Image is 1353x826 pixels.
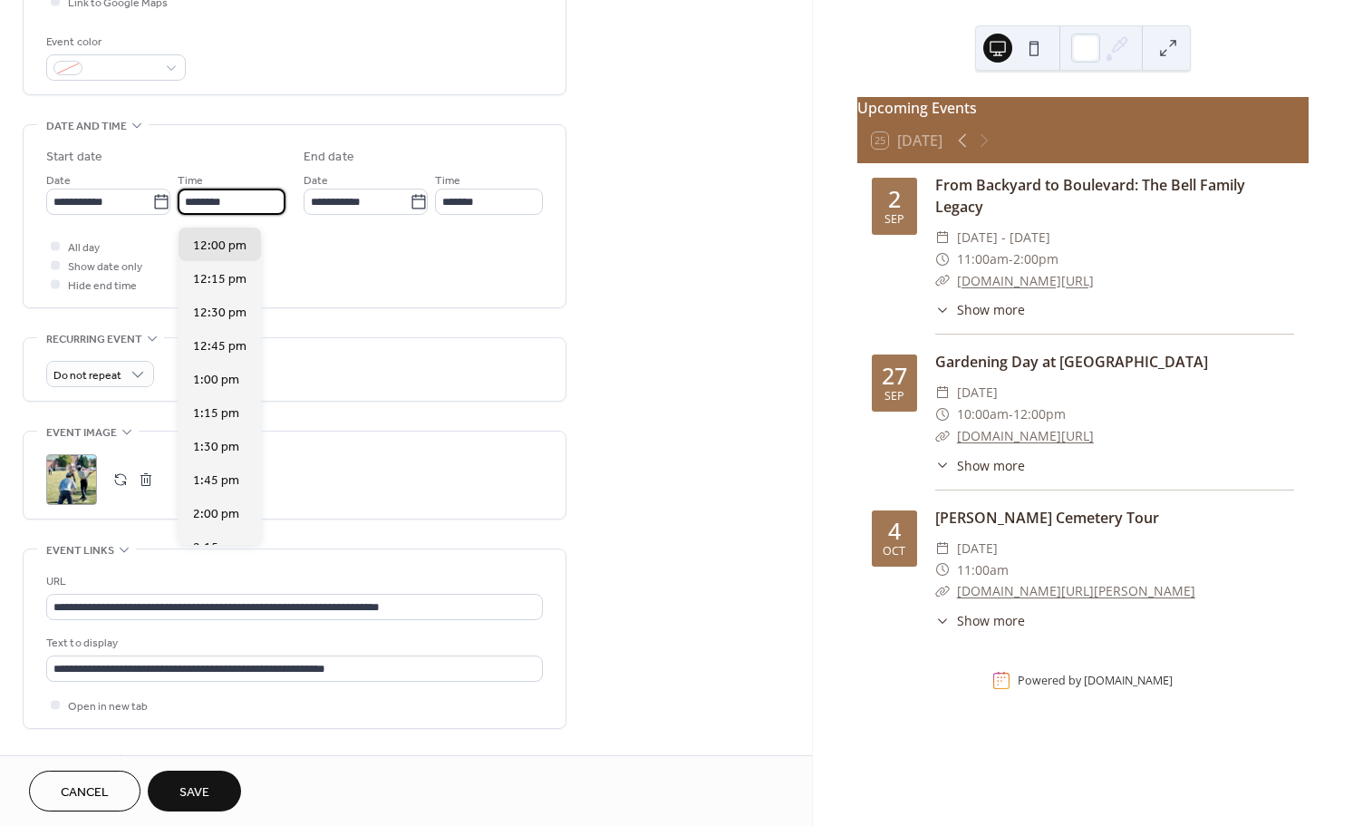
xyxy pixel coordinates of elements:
[304,171,328,190] span: Date
[46,634,539,653] div: Text to display
[935,300,950,319] div: ​
[46,423,117,442] span: Event image
[68,697,148,716] span: Open in new tab
[46,148,102,167] div: Start date
[935,456,950,475] div: ​
[935,538,950,559] div: ​
[857,97,1309,119] div: Upcoming Events
[935,248,950,270] div: ​
[957,582,1195,599] a: [DOMAIN_NAME][URL][PERSON_NAME]
[957,272,1094,289] a: [DOMAIN_NAME][URL]
[304,148,354,167] div: End date
[957,456,1025,475] span: Show more
[935,508,1159,528] a: [PERSON_NAME] Cemetery Tour
[193,471,239,490] span: 1:45 pm
[935,580,950,602] div: ​
[193,403,239,423] span: 1:15 pm
[935,611,950,630] div: ​
[935,425,950,447] div: ​
[179,783,209,802] span: Save
[935,300,1025,319] button: ​Show more
[957,248,1009,270] span: 11:00am
[1009,403,1013,425] span: -
[935,227,950,248] div: ​
[888,520,901,542] div: 4
[957,300,1025,319] span: Show more
[46,117,127,136] span: Date and time
[46,171,71,190] span: Date
[957,611,1025,630] span: Show more
[61,783,109,802] span: Cancel
[935,382,950,403] div: ​
[193,538,239,557] span: 2:15 pm
[193,303,246,322] span: 12:30 pm
[148,771,241,811] button: Save
[935,403,950,425] div: ​
[882,364,907,387] div: 27
[46,454,97,505] div: ;
[1013,248,1058,270] span: 2:00pm
[46,33,182,52] div: Event color
[1013,403,1066,425] span: 12:00pm
[68,277,137,296] span: Hide end time
[193,336,246,355] span: 12:45 pm
[46,541,114,560] span: Event links
[1009,248,1013,270] span: -
[68,238,100,258] span: All day
[935,175,1245,217] a: From Backyard to Boulevard: The Bell Family Legacy
[193,236,246,255] span: 12:00 pm
[1018,673,1173,688] div: Powered by
[46,751,112,770] span: Categories
[193,504,239,523] span: 2:00 pm
[957,227,1050,248] span: [DATE] - [DATE]
[68,258,142,277] span: Show date only
[957,382,998,403] span: [DATE]
[46,330,142,349] span: Recurring event
[29,771,140,811] button: Cancel
[957,427,1094,444] a: [DOMAIN_NAME][URL]
[935,559,950,581] div: ​
[957,403,1009,425] span: 10:00am
[935,270,950,292] div: ​
[1084,673,1173,688] a: [DOMAIN_NAME]
[46,572,539,591] div: URL
[883,546,905,558] div: Oct
[53,365,121,386] span: Do not repeat
[435,171,460,190] span: Time
[193,370,239,389] span: 1:00 pm
[193,437,239,456] span: 1:30 pm
[935,611,1025,630] button: ​Show more
[888,188,901,210] div: 2
[935,352,1208,372] a: Gardening Day at [GEOGRAPHIC_DATA]
[935,456,1025,475] button: ​Show more
[957,538,998,559] span: [DATE]
[193,269,246,288] span: 12:15 pm
[957,559,1009,581] span: 11:00am
[884,391,904,403] div: Sep
[178,171,203,190] span: Time
[884,214,904,226] div: Sep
